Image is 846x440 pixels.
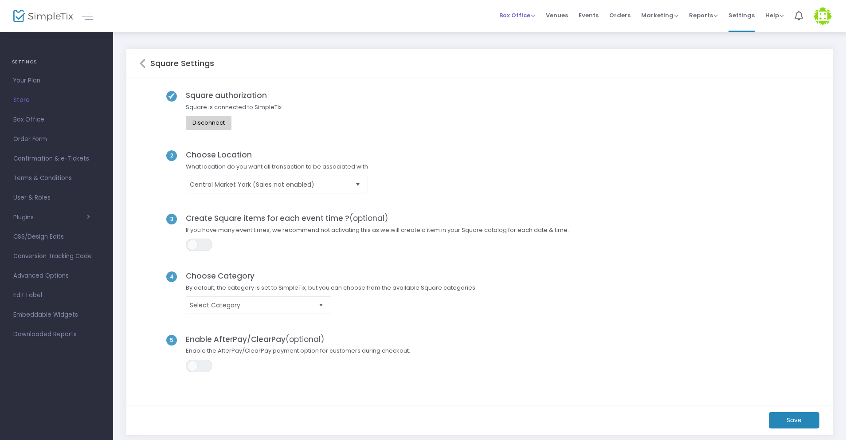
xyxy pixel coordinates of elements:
h4: Square authorization [181,91,286,100]
h4: Choose Location [181,150,372,159]
span: By default, the category is set to SimpleTix, but you can choose from the available Square catego... [181,283,481,297]
span: Enable the AfterPay/ClearPay payment option for customers during checkout. [181,346,415,360]
span: Embeddable Widgets [13,309,100,321]
span: Marketing [641,11,678,20]
span: Square is connected to SimpleTix [181,103,286,116]
span: Events [579,4,599,27]
span: CSS/Design Edits [13,231,100,243]
button: Select [352,175,364,194]
span: 5 [166,335,177,346]
span: Confirmation & e-Tickets [13,153,100,165]
span: Terms & Conditions [13,173,100,184]
m-button: Save [769,412,819,428]
span: Settings [728,4,755,27]
span: Store [13,94,100,106]
img: Checkbox SVG [166,91,177,102]
h4: Choose Category [181,271,481,280]
span: Conversion Tracking Code [13,251,100,262]
span: 4 [166,271,177,282]
button: Disconnect [186,116,231,130]
span: Box Office [13,114,100,126]
h5: Square Settings [146,59,214,68]
span: Help [765,11,784,20]
span: (optional) [286,334,324,345]
span: 2 [166,150,177,161]
span: Advanced Options [13,270,100,282]
span: 3 [166,214,177,224]
span: Edit Label [13,290,100,301]
h4: SETTINGS [12,53,101,71]
span: Your Plan [13,75,100,86]
span: Reports [689,11,718,20]
span: Order Form [13,134,100,145]
span: User & Roles [13,192,100,204]
span: Box Office [499,11,535,20]
span: Orders [609,4,631,27]
h4: Create Square items for each event time ? [181,214,573,223]
button: Plugins [13,214,90,221]
h4: Enable AfterPay/ClearPay [181,335,415,344]
span: (optional) [349,213,388,224]
div: Disconnect [192,119,225,126]
span: If you have many event times, we recommend not activating this as we will create a item in your S... [181,226,573,239]
span: Select Category [190,301,315,310]
span: Venues [546,4,568,27]
span: What location do you want all transaction to be associated with [181,162,372,176]
button: Select [315,296,327,315]
span: Downloaded Reports [13,329,100,340]
span: Central Market York (Sales not enabled) [190,180,352,189]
